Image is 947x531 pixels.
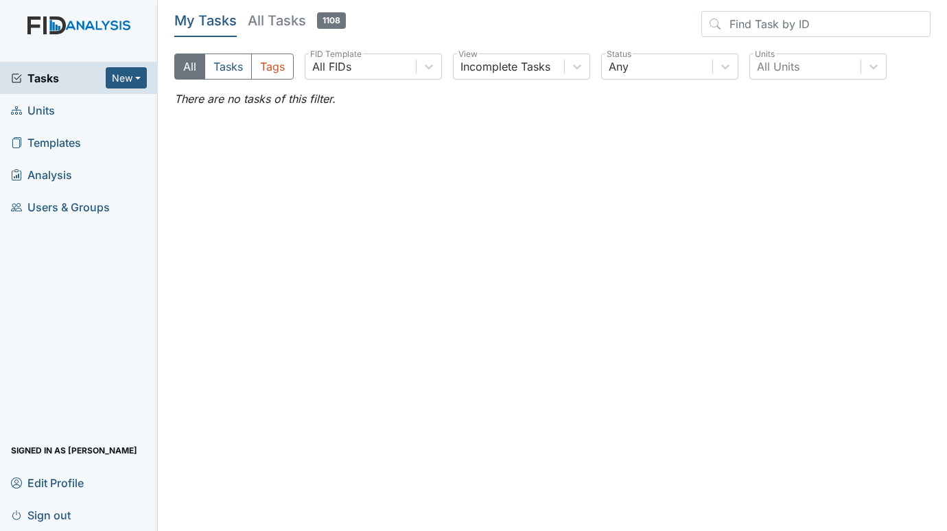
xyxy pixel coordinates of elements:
[460,58,550,75] div: Incomplete Tasks
[11,440,137,461] span: Signed in as [PERSON_NAME]
[174,54,294,80] div: Type filter
[11,70,106,86] a: Tasks
[204,54,252,80] button: Tasks
[174,92,336,106] em: There are no tasks of this filter.
[11,504,71,526] span: Sign out
[248,11,346,30] h5: All Tasks
[701,11,931,37] input: Find Task by ID
[11,164,72,185] span: Analysis
[609,58,629,75] div: Any
[11,99,55,121] span: Units
[11,196,110,217] span: Users & Groups
[251,54,294,80] button: Tags
[11,472,84,493] span: Edit Profile
[11,132,81,153] span: Templates
[174,11,237,30] h5: My Tasks
[174,54,205,80] button: All
[312,58,351,75] div: All FIDs
[106,67,147,88] button: New
[317,12,346,29] span: 1108
[757,58,799,75] div: All Units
